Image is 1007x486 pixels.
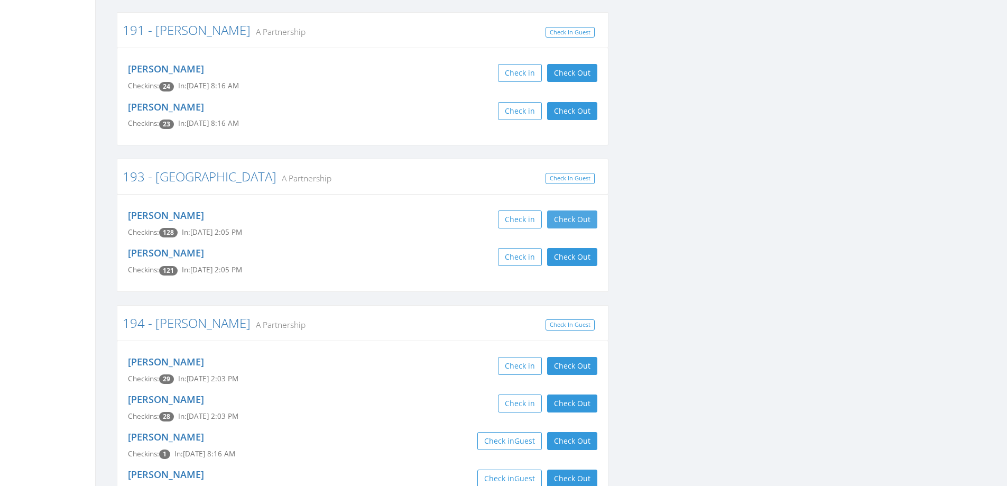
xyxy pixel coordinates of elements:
[547,395,597,412] button: Check Out
[123,21,251,39] a: 191 - [PERSON_NAME]
[128,449,159,459] span: Checkins:
[128,430,204,443] a: [PERSON_NAME]
[276,172,331,184] small: A Partnership
[498,64,542,82] button: Check in
[178,81,239,90] span: In: [DATE] 8:16 AM
[514,436,535,446] span: Guest
[159,82,174,91] span: Checkin count
[159,266,178,276] span: Checkin count
[128,265,159,274] span: Checkins:
[128,411,159,421] span: Checkins:
[251,319,306,331] small: A Partnership
[546,173,595,184] a: Check In Guest
[178,374,238,383] span: In: [DATE] 2:03 PM
[174,449,235,459] span: In: [DATE] 8:16 AM
[123,314,251,332] a: 194 - [PERSON_NAME]
[547,432,597,450] button: Check Out
[514,473,535,483] span: Guest
[128,468,204,481] a: [PERSON_NAME]
[182,265,242,274] span: In: [DATE] 2:05 PM
[128,100,204,113] a: [PERSON_NAME]
[251,26,306,38] small: A Partnership
[498,357,542,375] button: Check in
[547,248,597,266] button: Check Out
[178,118,239,128] span: In: [DATE] 8:16 AM
[498,210,542,228] button: Check in
[128,118,159,128] span: Checkins:
[128,246,204,259] a: [PERSON_NAME]
[547,102,597,120] button: Check Out
[547,210,597,228] button: Check Out
[128,393,204,406] a: [PERSON_NAME]
[547,64,597,82] button: Check Out
[547,357,597,375] button: Check Out
[182,227,242,237] span: In: [DATE] 2:05 PM
[546,319,595,331] a: Check In Guest
[159,412,174,421] span: Checkin count
[498,248,542,266] button: Check in
[159,120,174,129] span: Checkin count
[128,355,204,368] a: [PERSON_NAME]
[178,411,238,421] span: In: [DATE] 2:03 PM
[546,27,595,38] a: Check In Guest
[477,432,542,450] button: Check inGuest
[159,228,178,237] span: Checkin count
[498,395,542,412] button: Check in
[128,227,159,237] span: Checkins:
[128,62,204,75] a: [PERSON_NAME]
[128,374,159,383] span: Checkins:
[128,81,159,90] span: Checkins:
[123,168,276,185] a: 193 - [GEOGRAPHIC_DATA]
[498,102,542,120] button: Check in
[128,209,204,222] a: [PERSON_NAME]
[159,374,174,384] span: Checkin count
[159,450,170,459] span: Checkin count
